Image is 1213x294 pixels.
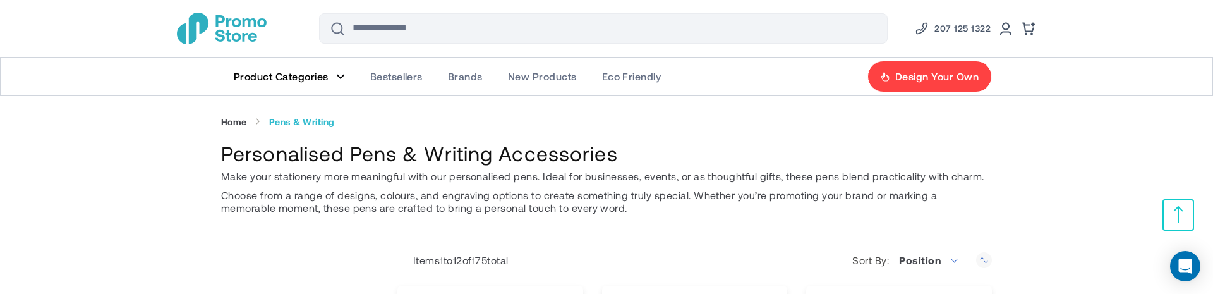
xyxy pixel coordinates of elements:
[269,116,335,128] strong: Pens & Writing
[892,248,967,273] span: Position
[370,70,423,83] span: Bestsellers
[472,254,487,266] span: 175
[508,70,577,83] span: New Products
[221,170,992,183] p: Make your stationery more meaningful with our personalised pens. Ideal for businesses, events, or...
[453,254,462,266] span: 12
[899,254,941,266] span: Position
[221,116,247,128] a: Home
[602,70,661,83] span: Eco Friendly
[397,254,509,267] p: Items to of total
[1170,251,1200,281] div: Open Intercom Messenger
[440,254,443,266] span: 1
[934,21,991,36] span: 207 125 1322
[177,13,267,44] img: Promotional Merchandise
[895,70,979,83] span: Design Your Own
[221,189,992,214] p: Choose from a range of designs, colours, and engraving options to create something truly special....
[914,21,991,36] a: Phone
[221,140,992,167] h1: Personalised Pens & Writing Accessories
[448,70,483,83] span: Brands
[976,252,992,268] a: Set Descending Direction
[234,70,329,83] span: Product Categories
[177,13,267,44] a: store logo
[852,254,892,267] label: Sort By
